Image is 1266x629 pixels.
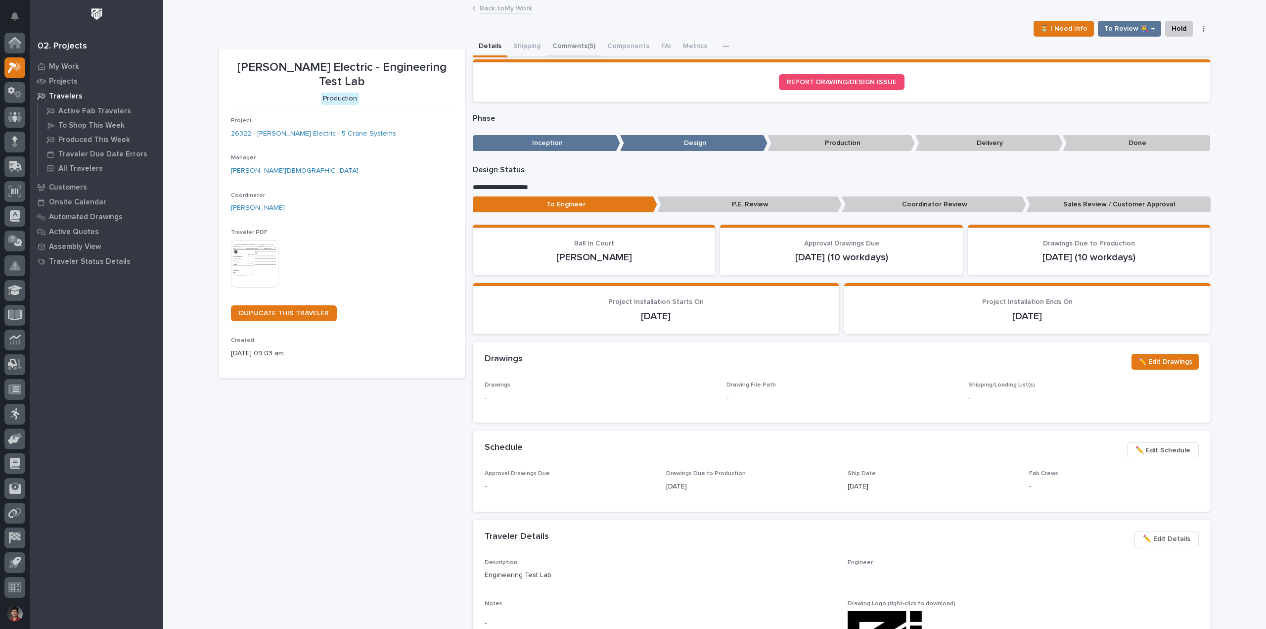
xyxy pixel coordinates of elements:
[58,107,131,116] p: Active Fab Travelers
[473,114,1211,123] p: Phase
[30,209,163,224] a: Automated Drawings
[726,393,728,403] p: -
[804,240,879,247] span: Approval Drawings Due
[980,251,1199,263] p: [DATE] (10 workdays)
[231,193,265,198] span: Coordinator
[1143,533,1190,545] span: ✏️ Edit Details
[485,482,654,492] p: -
[30,89,163,103] a: Travelers
[473,165,1211,175] p: Design Status
[657,196,842,213] p: P.E. Review
[732,251,951,263] p: [DATE] (10 workdays)
[1029,471,1058,477] span: Fab Crews
[848,482,1017,492] p: [DATE]
[1029,482,1199,492] p: -
[231,305,337,321] a: DUPLICATE THIS TRAVELER
[473,135,620,151] p: Inception
[574,240,614,247] span: Ball In Court
[58,121,125,130] p: To Shop This Week
[485,532,549,542] h2: Traveler Details
[787,79,897,86] span: REPORT DRAWING/DESIGN ISSUE
[480,2,532,13] a: Back toMy Work
[485,354,523,365] h2: Drawings
[1104,23,1155,35] span: To Review 👨‍🏭 →
[1063,135,1210,151] p: Done
[601,37,655,57] button: Components
[231,129,396,139] a: 26322 - [PERSON_NAME] Electric - 5 Crane Systems
[231,348,453,359] p: [DATE] 09:03 am
[38,161,163,175] a: All Travelers
[231,155,256,161] span: Manager
[1165,21,1193,37] button: Hold
[507,37,546,57] button: Shipping
[1026,196,1211,213] p: Sales Review / Customer Approval
[1138,356,1192,368] span: ✏️ Edit Drawings
[608,298,704,305] span: Project Installation Starts On
[1098,21,1161,37] button: To Review 👨‍🏭 →
[49,213,123,222] p: Automated Drawings
[1172,23,1186,35] span: Hold
[30,194,163,209] a: Onsite Calendar
[49,228,99,237] p: Active Quotes
[88,5,106,23] img: Workspace Logo
[485,560,517,566] span: Description
[231,166,359,176] a: [PERSON_NAME][DEMOGRAPHIC_DATA]
[485,442,523,453] h2: Schedule
[4,603,25,624] button: users-avatar
[842,196,1026,213] p: Coordinator Review
[655,37,677,57] button: FAI
[49,242,101,251] p: Assembly View
[30,224,163,239] a: Active Quotes
[38,147,163,161] a: Traveler Due Date Errors
[848,471,876,477] span: Ship Date
[666,482,836,492] p: [DATE]
[1131,354,1199,370] button: ✏️ Edit Drawings
[485,382,510,388] span: Drawings
[38,133,163,146] a: Produced This Week
[58,150,147,159] p: Traveler Due Date Errors
[968,382,1035,388] span: Shipping/Loading List(s)
[12,12,25,28] div: Notifications
[1043,240,1135,247] span: Drawings Due to Production
[848,601,955,607] span: Drawing Logo (right-click to download)
[620,135,768,151] p: Design
[231,118,252,124] span: Project
[1040,23,1087,35] span: ⏳ I Need Info
[49,198,106,207] p: Onsite Calendar
[38,41,87,52] div: 02. Projects
[49,257,131,266] p: Traveler Status Details
[666,471,746,477] span: Drawings Due to Production
[915,135,1063,151] p: Delivery
[848,560,873,566] span: Engineer
[30,74,163,89] a: Projects
[321,93,359,105] div: Production
[1135,444,1190,456] span: ✏️ Edit Schedule
[30,254,163,269] a: Traveler Status Details
[38,104,163,118] a: Active Fab Travelers
[49,77,78,86] p: Projects
[30,59,163,74] a: My Work
[30,180,163,194] a: Customers
[677,37,713,57] button: Metrics
[58,164,103,173] p: All Travelers
[982,298,1073,305] span: Project Installation Ends On
[49,62,79,71] p: My Work
[768,135,915,151] p: Production
[58,136,130,145] p: Produced This Week
[485,310,827,322] p: [DATE]
[30,239,163,254] a: Assembly View
[726,382,776,388] span: Drawing File Path
[239,310,329,317] span: DUPLICATE THIS TRAVELER
[231,230,268,236] span: Traveler PDF
[485,251,704,263] p: [PERSON_NAME]
[1134,532,1199,547] button: ✏️ Edit Details
[49,92,83,101] p: Travelers
[1034,21,1094,37] button: ⏳ I Need Info
[4,6,25,27] button: Notifications
[485,618,836,629] p: -
[473,37,507,57] button: Details
[231,203,285,213] a: [PERSON_NAME]
[485,471,550,477] span: Approval Drawings Due
[546,37,601,57] button: Comments (5)
[856,310,1199,322] p: [DATE]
